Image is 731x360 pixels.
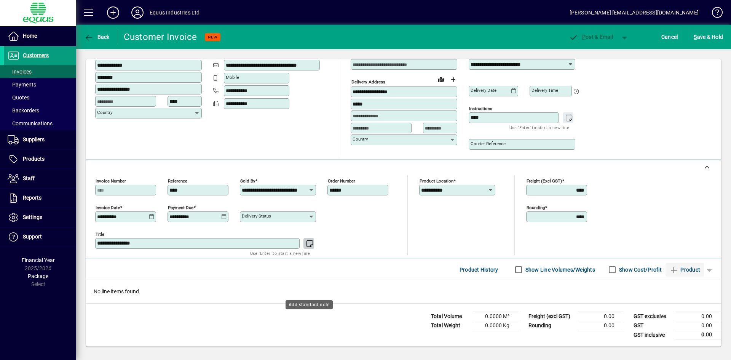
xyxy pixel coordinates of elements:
[240,178,255,184] mat-label: Sold by
[471,141,506,146] mat-label: Courier Reference
[4,27,76,46] a: Home
[150,6,200,19] div: Equus Industries Ltd
[509,123,569,132] mat-hint: Use 'Enter' to start a new line
[4,169,76,188] a: Staff
[8,82,36,88] span: Payments
[192,47,204,59] button: Copy to Delivery address
[630,321,675,330] td: GST
[524,266,595,274] label: Show Line Volumes/Weights
[23,175,35,181] span: Staff
[473,321,519,330] td: 0.0000 Kg
[84,34,110,40] span: Back
[692,30,725,44] button: Save & Hold
[8,69,32,75] span: Invoices
[8,120,53,126] span: Communications
[570,6,699,19] div: [PERSON_NAME] [EMAIL_ADDRESS][DOMAIN_NAME]
[675,321,721,330] td: 0.00
[226,75,239,80] mat-label: Mobile
[675,330,721,340] td: 0.00
[706,2,721,26] a: Knowledge Base
[353,136,368,142] mat-label: Country
[435,73,447,85] a: View on map
[125,6,150,19] button: Profile
[420,178,453,184] mat-label: Product location
[694,34,697,40] span: S
[168,205,193,210] mat-label: Payment due
[23,156,45,162] span: Products
[23,52,49,58] span: Customers
[427,321,473,330] td: Total Weight
[4,117,76,130] a: Communications
[578,312,624,321] td: 0.00
[208,35,217,40] span: NEW
[23,33,37,39] span: Home
[618,266,662,274] label: Show Cost/Profit
[569,34,613,40] span: ost & Email
[28,273,48,279] span: Package
[582,34,586,40] span: P
[23,195,41,201] span: Reports
[23,234,42,240] span: Support
[328,178,355,184] mat-label: Order number
[675,312,721,321] td: 0.00
[4,104,76,117] a: Backorders
[286,300,333,309] div: Add standard note
[659,30,680,44] button: Cancel
[82,30,112,44] button: Back
[8,94,29,101] span: Quotes
[4,78,76,91] a: Payments
[250,249,310,258] mat-hint: Use 'Enter' to start a new line
[666,263,704,277] button: Product
[124,31,197,43] div: Customer Invoice
[456,263,501,277] button: Product History
[527,178,562,184] mat-label: Freight (excl GST)
[96,232,104,237] mat-label: Title
[242,213,271,219] mat-label: Delivery status
[4,130,76,149] a: Suppliers
[86,280,721,303] div: No line items found
[694,31,723,43] span: ave & Hold
[427,312,473,321] td: Total Volume
[4,227,76,246] a: Support
[101,6,125,19] button: Add
[4,208,76,227] a: Settings
[630,312,675,321] td: GST exclusive
[527,205,545,210] mat-label: Rounding
[4,189,76,208] a: Reports
[76,30,118,44] app-page-header-button: Back
[4,91,76,104] a: Quotes
[471,88,496,93] mat-label: Delivery date
[96,205,120,210] mat-label: Invoice date
[565,30,617,44] button: Post & Email
[578,321,624,330] td: 0.00
[531,88,558,93] mat-label: Delivery time
[168,178,187,184] mat-label: Reference
[22,257,55,263] span: Financial Year
[469,106,492,111] mat-label: Instructions
[23,136,45,142] span: Suppliers
[525,312,578,321] td: Freight (excl GST)
[23,214,42,220] span: Settings
[630,330,675,340] td: GST inclusive
[447,74,459,86] button: Choose address
[4,65,76,78] a: Invoices
[661,31,678,43] span: Cancel
[473,312,519,321] td: 0.0000 M³
[525,321,578,330] td: Rounding
[669,264,700,276] span: Product
[460,264,498,276] span: Product History
[96,178,126,184] mat-label: Invoice number
[97,110,112,115] mat-label: Country
[4,150,76,169] a: Products
[8,107,39,114] span: Backorders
